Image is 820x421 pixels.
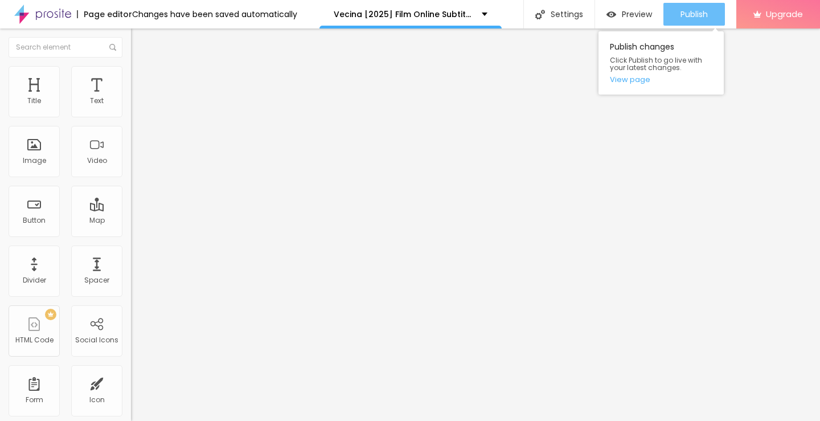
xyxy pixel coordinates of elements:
div: Page editor [77,10,132,18]
button: Preview [595,3,663,26]
iframe: Editor [131,28,820,421]
img: view-1.svg [606,10,616,19]
div: Changes have been saved automatically [132,10,297,18]
span: Publish [680,10,708,19]
a: View page [610,76,712,83]
button: Publish [663,3,725,26]
div: Spacer [84,276,109,284]
input: Search element [9,37,122,58]
div: Image [23,157,46,165]
img: Icone [109,44,116,51]
span: Click Publish to go live with your latest changes. [610,56,712,71]
div: HTML Code [15,336,54,344]
p: Vecina [2025] Film Online Subtitrat Română FULL HD [334,10,473,18]
span: Preview [622,10,652,19]
div: Video [87,157,107,165]
div: Map [89,216,105,224]
div: Form [26,396,43,404]
div: Text [90,97,104,105]
img: Icone [535,10,545,19]
div: Title [27,97,41,105]
span: Upgrade [766,9,803,19]
div: Divider [23,276,46,284]
div: Button [23,216,46,224]
div: Icon [89,396,105,404]
div: Social Icons [75,336,118,344]
div: Publish changes [598,31,724,95]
